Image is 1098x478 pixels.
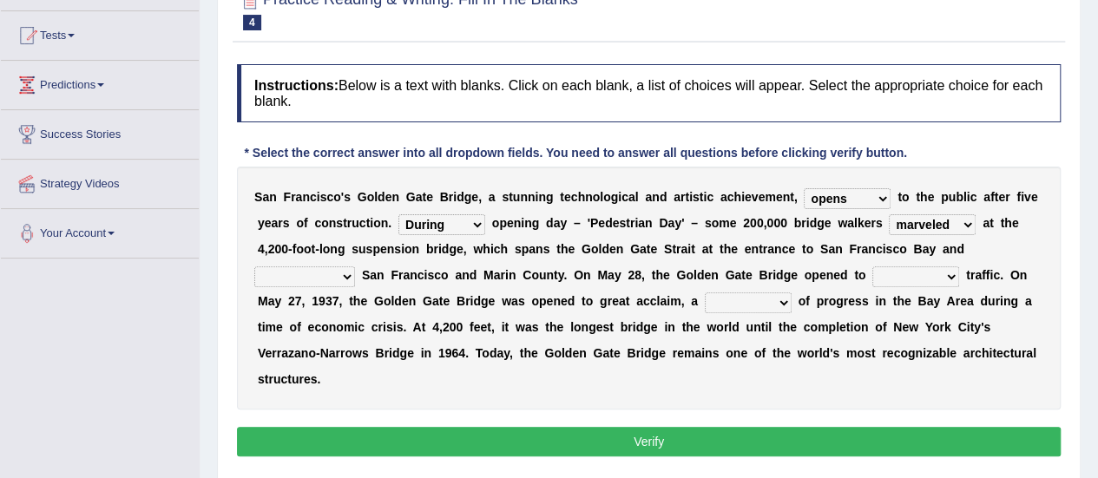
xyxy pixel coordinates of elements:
[708,242,713,256] b: t
[336,216,343,230] b: s
[561,242,569,256] b: h
[237,144,914,162] div: * Select the correct answer into all dropdown fields. You need to answer all questions before cli...
[767,242,774,256] b: a
[1012,216,1019,230] b: e
[333,190,341,204] b: o
[727,190,734,204] b: c
[520,190,528,204] b: n
[1004,216,1012,230] b: h
[619,216,626,230] b: s
[262,190,269,204] b: a
[330,242,338,256] b: n
[403,268,410,282] b: a
[809,216,817,230] b: d
[366,216,371,230] b: t
[733,190,741,204] b: h
[929,242,936,256] b: y
[515,242,522,256] b: s
[967,190,970,204] b: i
[473,242,483,256] b: w
[820,242,828,256] b: S
[426,242,434,256] b: b
[805,242,813,256] b: o
[865,216,871,230] b: e
[320,190,327,204] b: s
[521,216,524,230] b: i
[424,268,427,282] b: i
[902,190,910,204] b: o
[319,242,323,256] b: l
[1,160,199,203] a: Strategy Videos
[1024,190,1031,204] b: v
[377,268,385,282] b: n
[416,190,423,204] b: a
[672,242,676,256] b: t
[582,242,591,256] b: G
[825,216,832,230] b: e
[585,190,593,204] b: n
[674,190,680,204] b: a
[858,216,865,230] b: k
[794,190,798,204] b: ,
[835,242,843,256] b: n
[693,190,700,204] b: s
[271,216,278,230] b: a
[922,242,929,256] b: a
[897,190,902,204] b: t
[689,190,693,204] b: i
[499,216,507,230] b: p
[766,216,773,230] b: 0
[763,216,766,230] b: ,
[1,11,199,55] a: Tests
[438,242,442,256] b: i
[455,268,462,282] b: a
[794,216,802,230] b: b
[366,242,373,256] b: s
[630,216,634,230] b: r
[802,242,806,256] b: t
[514,216,522,230] b: n
[916,190,920,204] b: t
[418,268,424,282] b: c
[523,268,531,282] b: C
[1,209,199,252] a: Your Account
[790,190,794,204] b: t
[776,190,783,204] b: e
[283,216,290,230] b: s
[763,242,767,256] b: r
[751,242,759,256] b: n
[828,242,835,256] b: a
[995,190,999,204] b: t
[801,216,805,230] b: r
[370,268,377,282] b: a
[509,268,516,282] b: n
[731,242,738,256] b: e
[343,216,347,230] b: t
[478,190,482,204] b: ,
[560,216,567,230] b: y
[568,242,575,256] b: e
[535,190,538,204] b: i
[899,242,907,256] b: o
[507,216,514,230] b: e
[323,242,331,256] b: o
[892,242,899,256] b: c
[659,216,667,230] b: D
[296,190,303,204] b: a
[652,190,660,204] b: n
[278,216,282,230] b: r
[720,242,724,256] b: t
[660,190,667,204] b: d
[1021,190,1024,204] b: i
[391,268,398,282] b: F
[288,242,293,256] b: -
[598,216,605,230] b: e
[587,216,589,230] b: '
[838,216,847,230] b: w
[502,190,509,204] b: s
[317,190,320,204] b: i
[358,190,367,204] b: G
[745,190,752,204] b: e
[634,216,638,230] b: i
[1016,190,1021,204] b: f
